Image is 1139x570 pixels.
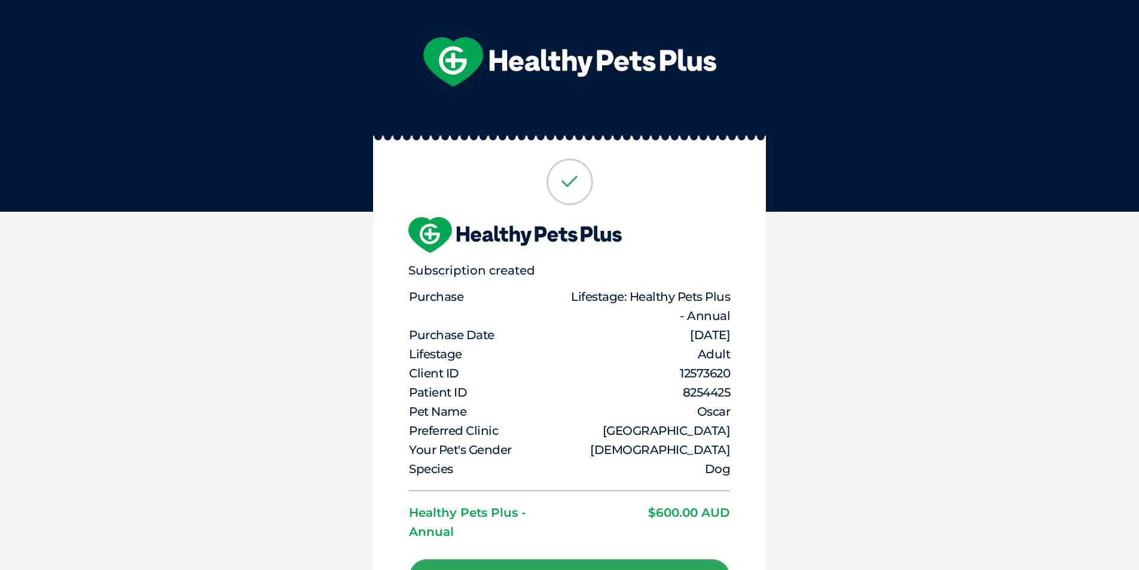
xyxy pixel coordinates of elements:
[409,421,569,440] dt: Preferred Clinic
[409,383,569,402] dt: Patient ID
[571,287,731,325] dd: Lifestage: Healthy Pets Plus - Annual
[423,37,716,87] img: hpp-logo-landscape-green-white.png
[571,503,731,522] dd: $600.00 AUD
[409,459,569,478] dt: Species
[571,440,731,459] dd: [DEMOGRAPHIC_DATA]
[571,459,731,478] dd: Dog
[409,503,569,541] dt: Healthy Pets Plus - Annual
[571,421,731,440] dd: [GEOGRAPHIC_DATA]
[409,402,569,421] dt: Pet Name
[408,217,622,253] img: hpp-logo
[409,287,569,306] dt: Purchase
[408,264,731,278] p: Subscription created
[571,364,731,383] dd: 12573620
[409,345,569,364] dt: Lifestage
[571,345,731,364] dd: Adult
[571,383,731,402] dd: 8254425
[409,325,569,345] dt: Purchase Date
[571,325,731,345] dd: [DATE]
[571,402,731,421] dd: Oscar
[409,364,569,383] dt: Client ID
[409,440,569,459] dt: Your pet's gender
